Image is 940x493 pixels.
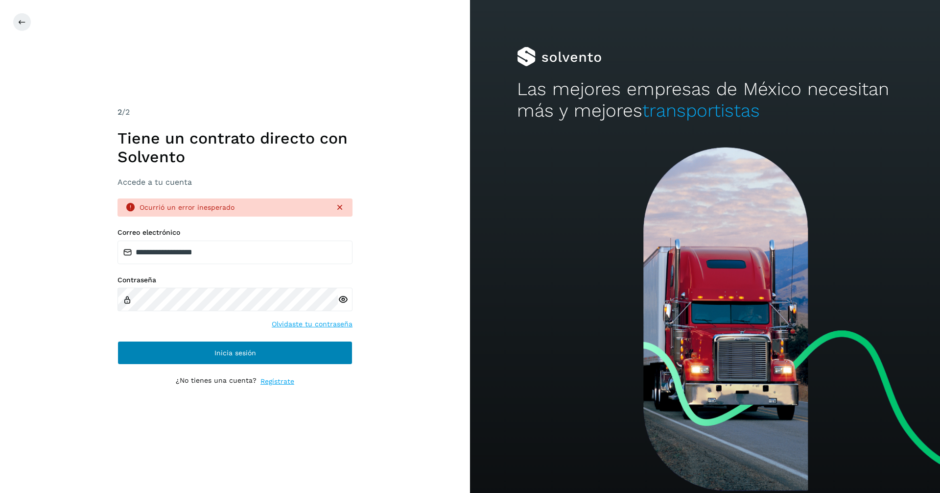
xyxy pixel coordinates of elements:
h3: Accede a tu cuenta [117,177,352,187]
a: Olvidaste tu contraseña [272,319,352,329]
h2: Las mejores empresas de México necesitan más y mejores [517,78,893,122]
p: ¿No tienes una cuenta? [176,376,257,387]
a: Regístrate [260,376,294,387]
span: 2 [117,107,122,117]
div: Ocurrió un error inesperado [140,202,327,213]
label: Correo electrónico [117,228,352,237]
button: Inicia sesión [117,341,352,365]
div: /2 [117,106,352,118]
label: Contraseña [117,276,352,284]
h1: Tiene un contrato directo con Solvento [117,129,352,167]
span: transportistas [642,100,760,121]
span: Inicia sesión [214,349,256,356]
